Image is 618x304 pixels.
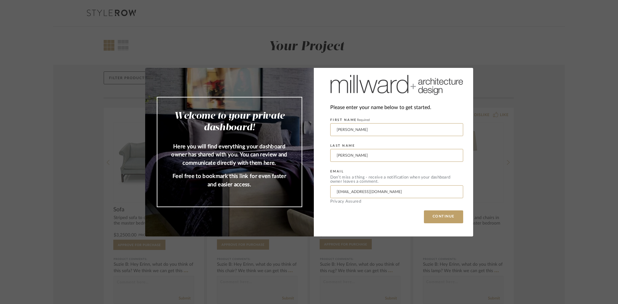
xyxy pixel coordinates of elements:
[170,143,289,167] p: Here you will find everything your dashboard owner has shared with you. You can review and commun...
[330,170,344,173] label: EMAIL
[330,144,355,148] label: LAST NAME
[330,123,463,136] input: Enter First Name
[170,172,289,189] p: Feel free to bookmark this link for even faster and easier access.
[170,110,289,134] h2: Welcome to your private dashboard!
[330,199,463,204] div: Privacy Assured
[330,149,463,162] input: Enter Last Name
[330,118,370,122] label: FIRST NAME
[330,103,463,112] div: Please enter your name below to get started.
[330,185,463,198] input: Enter Email
[357,118,370,122] span: Required
[424,210,463,223] button: CONTINUE
[330,175,463,184] div: Don’t miss a thing - receive a notification when your dashboard owner leaves a comment.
